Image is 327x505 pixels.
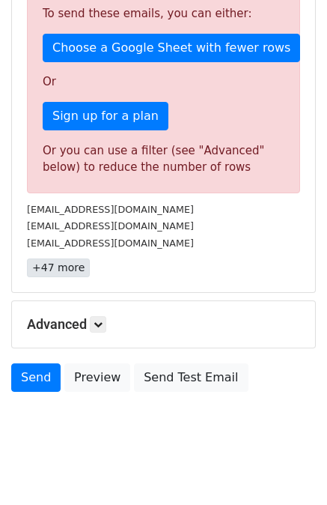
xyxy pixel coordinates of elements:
small: [EMAIL_ADDRESS][DOMAIN_NAME] [27,204,194,215]
a: +47 more [27,258,90,277]
a: Sign up for a plan [43,102,168,130]
a: Send [11,363,61,392]
a: Choose a Google Sheet with fewer rows [43,34,300,62]
small: [EMAIL_ADDRESS][DOMAIN_NAME] [27,220,194,232]
a: Preview [64,363,130,392]
a: Send Test Email [134,363,248,392]
small: [EMAIL_ADDRESS][DOMAIN_NAME] [27,238,194,249]
p: Or [43,74,284,90]
iframe: Chat Widget [252,433,327,505]
p: To send these emails, you can either: [43,6,284,22]
div: Or you can use a filter (see "Advanced" below) to reduce the number of rows [43,142,284,176]
h5: Advanced [27,316,300,333]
